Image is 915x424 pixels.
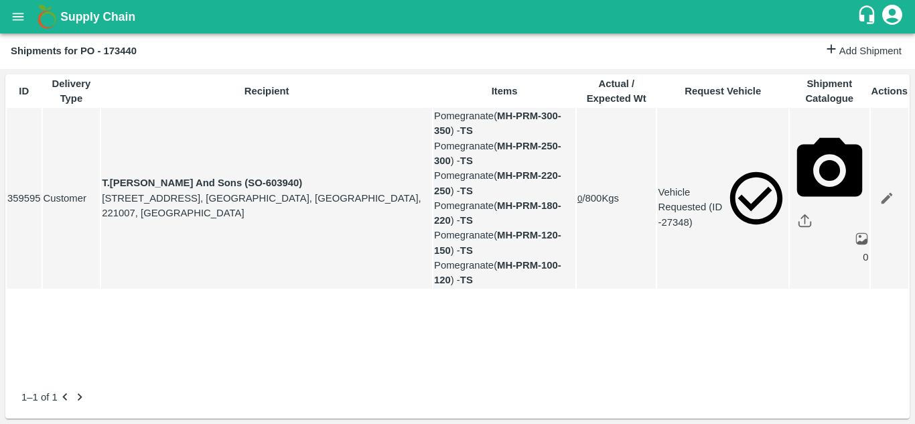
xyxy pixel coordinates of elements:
[824,42,902,61] a: Add Shipment
[33,3,60,30] img: logo
[52,78,91,104] b: Delivery Type
[434,230,561,255] b: MH-PRM-120-150
[685,86,761,96] b: Request Vehicle
[880,3,904,31] div: account of current user
[434,111,561,136] b: MH-PRM-300-350
[577,191,655,206] p: / 800 Kgs
[790,250,869,265] div: 0
[434,258,575,288] p: Pomegranate ( ) -
[7,108,42,288] td: 359595
[460,125,473,136] strong: TS
[798,214,812,228] img: share
[460,215,473,226] strong: TS
[11,46,137,56] b: Shipments for PO - 173440
[3,1,33,32] button: open drawer
[434,170,561,196] b: MH-PRM-220-250
[460,186,473,196] strong: TS
[658,167,788,230] a: Vehicle Requested (ID -27348)
[460,155,473,166] strong: TS
[19,86,29,96] b: ID
[460,245,473,256] strong: TS
[855,232,869,246] img: preview
[492,86,518,96] b: Items
[244,86,289,96] b: Recipient
[434,198,575,228] p: Pomegranate ( ) -
[805,78,853,104] b: Shipment Catalogue
[434,260,561,285] b: MH-PRM-100-120
[43,108,100,288] td: Customer
[434,109,575,139] p: Pomegranate ( ) -
[102,191,431,221] p: [STREET_ADDRESS], [GEOGRAPHIC_DATA], [GEOGRAPHIC_DATA], 221007, [GEOGRAPHIC_DATA]
[871,183,902,214] a: Edit
[434,200,561,226] b: MH-PRM-180-220
[21,390,58,405] p: 1–1 of 1
[857,5,880,29] div: customer-support
[60,7,857,26] a: Supply Chain
[460,275,473,285] strong: TS
[587,78,646,104] b: Actual / Expected Wt
[434,139,575,169] p: Pomegranate ( ) -
[577,194,582,204] button: 0
[102,178,302,188] strong: T.[PERSON_NAME] And Sons (SO-603940)
[434,228,575,258] p: Pomegranate ( ) -
[871,86,908,96] b: Actions
[60,10,135,23] b: Supply Chain
[434,168,575,198] p: Pomegranate ( ) -
[434,141,561,166] b: MH-PRM-250-300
